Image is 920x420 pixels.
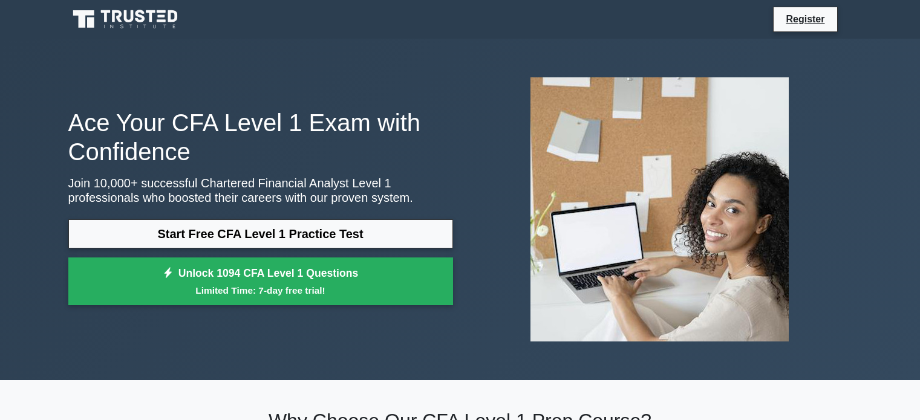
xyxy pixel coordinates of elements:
a: Start Free CFA Level 1 Practice Test [68,219,453,248]
a: Unlock 1094 CFA Level 1 QuestionsLimited Time: 7-day free trial! [68,257,453,306]
p: Join 10,000+ successful Chartered Financial Analyst Level 1 professionals who boosted their caree... [68,176,453,205]
small: Limited Time: 7-day free trial! [83,283,438,297]
h1: Ace Your CFA Level 1 Exam with Confidence [68,108,453,166]
a: Register [778,11,832,27]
